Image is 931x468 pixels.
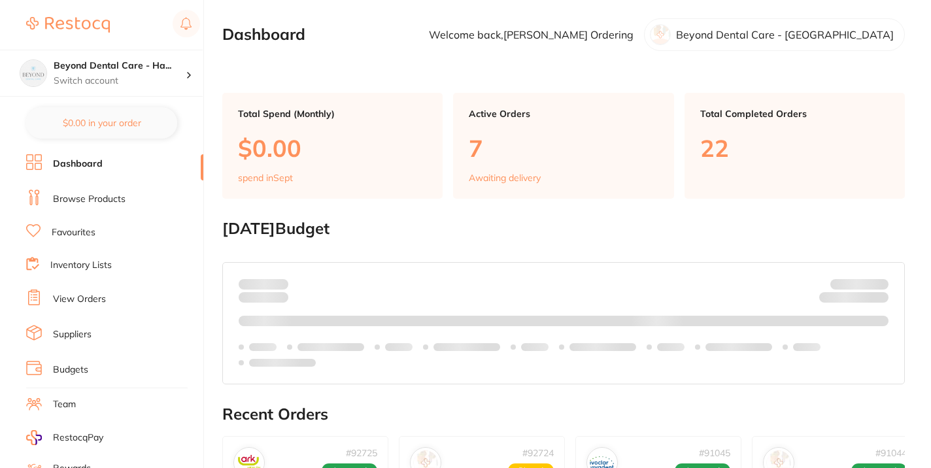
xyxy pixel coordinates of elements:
[26,430,42,445] img: RestocqPay
[866,294,889,306] strong: $0.00
[222,25,305,44] h2: Dashboard
[863,278,889,290] strong: $NaN
[20,60,46,86] img: Beyond Dental Care - Hamilton
[433,342,500,352] p: Labels extended
[26,10,110,40] a: Restocq Logo
[238,135,427,161] p: $0.00
[52,226,95,239] a: Favourites
[53,328,92,341] a: Suppliers
[222,405,905,424] h2: Recent Orders
[53,158,103,171] a: Dashboard
[819,290,889,305] p: Remaining:
[50,259,112,272] a: Inventory Lists
[569,342,636,352] p: Labels extended
[676,29,894,41] p: Beyond Dental Care - [GEOGRAPHIC_DATA]
[522,448,554,458] p: # 92724
[53,398,76,411] a: Team
[793,342,821,352] p: Labels
[238,173,293,183] p: spend in Sept
[265,278,288,290] strong: $0.00
[53,431,103,444] span: RestocqPay
[469,135,658,161] p: 7
[830,278,889,289] p: Budget:
[26,107,177,139] button: $0.00 in your order
[469,109,658,119] p: Active Orders
[239,290,288,305] p: month
[453,93,673,199] a: Active Orders7Awaiting delivery
[26,17,110,33] img: Restocq Logo
[700,135,889,161] p: 22
[875,448,907,458] p: # 91044
[297,342,364,352] p: Labels extended
[469,173,541,183] p: Awaiting delivery
[26,430,103,445] a: RestocqPay
[700,109,889,119] p: Total Completed Orders
[53,193,126,206] a: Browse Products
[429,29,634,41] p: Welcome back, [PERSON_NAME] Ordering
[222,220,905,238] h2: [DATE] Budget
[705,342,772,352] p: Labels extended
[685,93,905,199] a: Total Completed Orders22
[222,93,443,199] a: Total Spend (Monthly)$0.00spend inSept
[521,342,549,352] p: Labels
[53,363,88,376] a: Budgets
[657,342,685,352] p: Labels
[53,293,106,306] a: View Orders
[54,75,186,88] p: Switch account
[385,342,413,352] p: Labels
[238,109,427,119] p: Total Spend (Monthly)
[699,448,730,458] p: # 91045
[249,358,316,368] p: Labels extended
[249,342,277,352] p: Labels
[54,59,186,73] h4: Beyond Dental Care - Hamilton
[346,448,377,458] p: # 92725
[239,278,288,289] p: Spent:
